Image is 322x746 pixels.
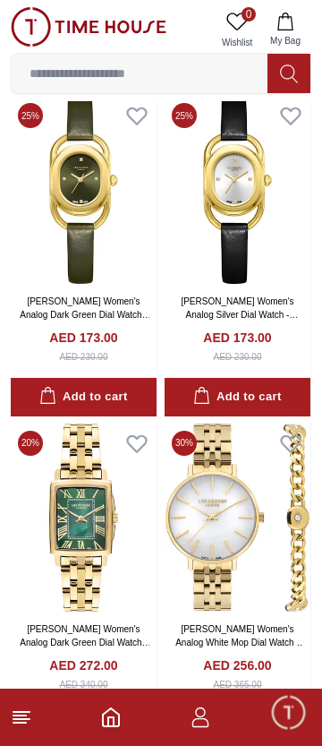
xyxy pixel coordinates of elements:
[18,431,43,456] span: 20 %
[165,96,310,284] img: Lee Cooper Women's Analog Silver Dial Watch - LC08055.131
[214,350,262,364] div: AED 230.00
[39,387,127,407] div: Add to cart
[215,36,259,49] span: Wishlist
[203,656,271,674] h4: AED 256.00
[263,34,308,47] span: My Bag
[175,624,305,661] a: [PERSON_NAME] Women's Analog White Mop Dial Watch - LC07857.120
[241,7,256,21] span: 0
[49,656,117,674] h4: AED 272.00
[259,7,311,53] button: My Bag
[165,424,310,612] img: Lee Cooper Women's Analog White Mop Dial Watch - LC07857.120
[165,378,310,416] button: Add to cart
[49,329,117,347] h4: AED 173.00
[214,678,262,691] div: AED 365.00
[181,296,298,333] a: [PERSON_NAME] Women's Analog Silver Dial Watch - LC08055.131
[11,378,157,416] button: Add to cart
[172,431,197,456] span: 30 %
[193,387,281,407] div: Add to cart
[11,96,157,284] img: Lee Cooper Women's Analog Dark Green Dial Watch - LC08055.177
[100,707,122,728] a: Home
[215,7,259,53] a: 0Wishlist
[18,103,43,128] span: 25 %
[60,678,108,691] div: AED 340.00
[20,296,150,333] a: [PERSON_NAME] Women's Analog Dark Green Dial Watch - LC08055.177
[11,7,166,47] img: ...
[11,424,157,612] img: Lee Cooper Women's Analog Dark Green Dial Watch - LC07940.170
[172,103,197,128] span: 25 %
[60,350,108,364] div: AED 230.00
[269,693,309,733] div: Chat Widget
[203,329,271,347] h4: AED 173.00
[20,624,150,661] a: [PERSON_NAME] Women's Analog Dark Green Dial Watch - LC07940.170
